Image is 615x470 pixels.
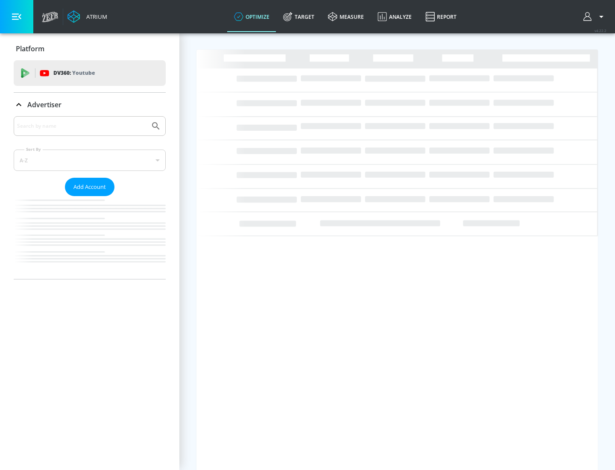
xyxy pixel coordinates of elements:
div: Atrium [83,13,107,21]
a: Atrium [67,10,107,23]
a: optimize [227,1,276,32]
a: measure [321,1,371,32]
span: v 4.22.2 [594,28,606,33]
p: Youtube [72,68,95,77]
div: A-Z [14,150,166,171]
a: Analyze [371,1,419,32]
div: Advertiser [14,116,166,279]
input: Search by name [17,120,146,132]
div: Platform [14,37,166,61]
button: Add Account [65,178,114,196]
p: DV360: [53,68,95,78]
nav: list of Advertiser [14,196,166,279]
div: DV360: Youtube [14,60,166,86]
p: Advertiser [27,100,61,109]
div: Advertiser [14,93,166,117]
span: Add Account [73,182,106,192]
p: Platform [16,44,44,53]
a: Report [419,1,463,32]
label: Sort By [24,147,43,152]
a: Target [276,1,321,32]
